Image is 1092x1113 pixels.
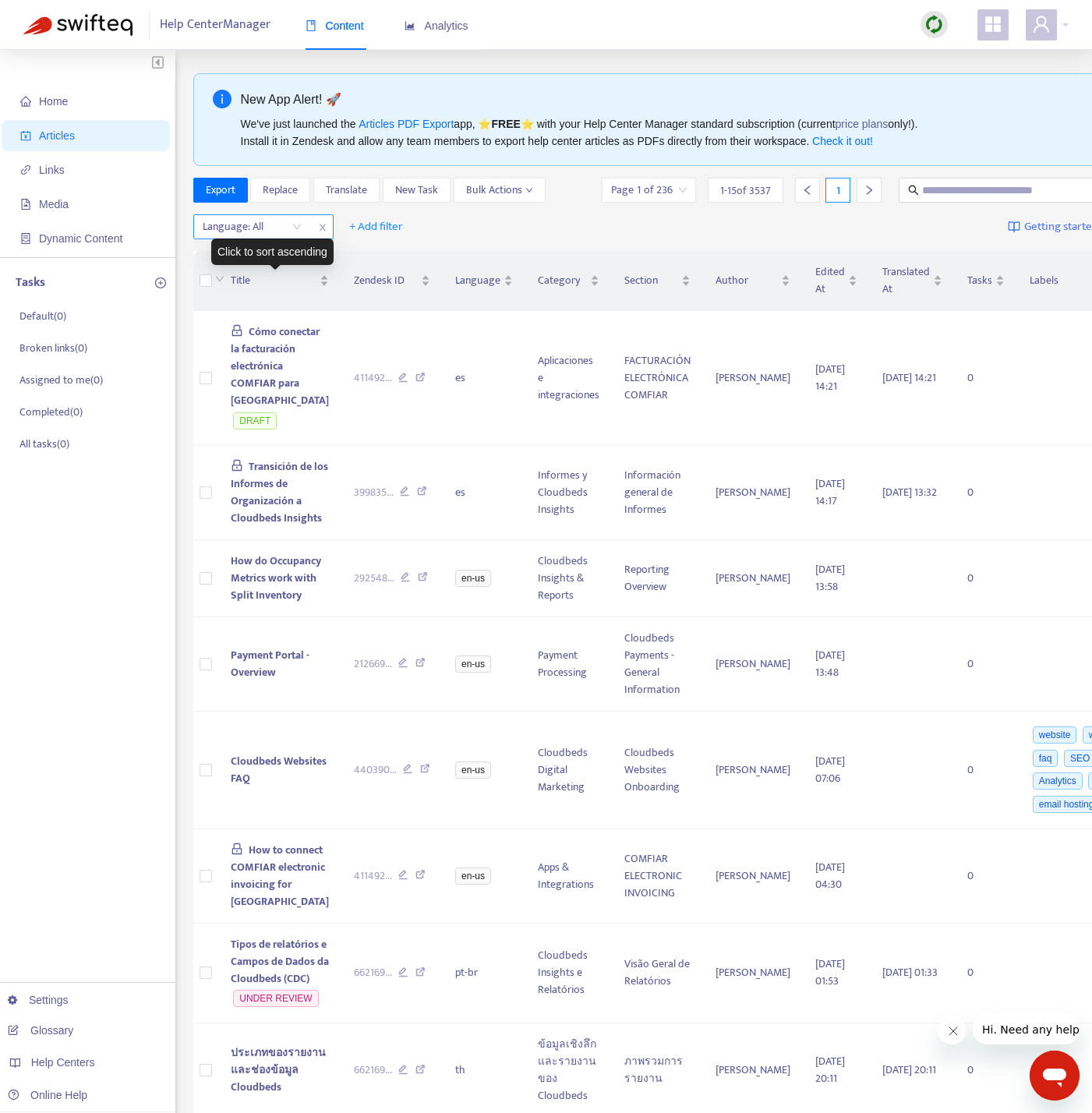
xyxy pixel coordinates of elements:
span: Translated At [882,263,930,298]
th: Category [525,251,612,311]
span: [DATE] 01:33 [882,963,938,981]
span: [DATE] 20:11 [815,1052,845,1087]
span: book [306,20,316,31]
span: + Add filter [349,217,403,236]
span: Export [206,182,235,199]
p: Default ( 0 ) [19,308,66,324]
span: Section [624,272,678,289]
span: en-us [455,867,491,885]
td: Visão Geral de Relatórios [612,924,703,1024]
td: Cloudbeds Insights & Reports [525,540,612,617]
span: lock [231,324,243,337]
span: en-us [455,570,491,587]
span: Home [39,95,68,108]
span: [DATE] 04:30 [815,858,845,893]
img: sync.dc5367851b00ba804db3.png [924,15,944,34]
img: Swifteq [23,14,133,36]
span: account-book [20,130,31,141]
td: Apps & Integrations [525,829,612,924]
span: 440390 ... [354,761,397,779]
th: Title [218,251,341,311]
span: 292548 ... [354,570,394,587]
span: [DATE] 01:53 [815,955,845,990]
span: DRAFT [233,412,277,429]
span: info-circle [213,90,231,108]
td: [PERSON_NAME] [703,540,803,617]
iframe: Button to launch messaging window [1030,1051,1080,1101]
span: Translate [326,182,367,199]
span: Links [39,164,65,176]
span: How to connect COMFIAR electronic invoicing for [GEOGRAPHIC_DATA] [231,841,329,910]
span: [DATE] 14:21 [882,369,936,387]
div: Click to sort ascending [211,238,334,265]
td: Aplicaciones e integraciones [525,311,612,446]
span: en-us [455,655,491,673]
button: New Task [383,178,451,203]
td: [PERSON_NAME] [703,829,803,924]
span: 411492 ... [354,867,392,885]
a: Glossary [8,1024,73,1037]
th: Language [443,251,525,311]
span: 662169 ... [354,964,392,981]
button: Bulk Actionsdown [454,178,546,203]
th: Edited At [803,251,870,311]
iframe: Close message [938,1016,967,1045]
span: en-us [455,761,491,779]
span: [DATE] 20:11 [882,1061,936,1079]
td: es [443,311,525,446]
span: home [20,96,31,107]
span: Zendesk ID [354,272,419,289]
button: Export [193,178,248,203]
span: down [525,186,533,194]
span: [DATE] 13:48 [815,646,845,681]
span: [DATE] 14:17 [815,475,845,510]
span: 662169 ... [354,1062,392,1079]
span: 212669 ... [354,655,392,673]
span: Cómo conectar la facturación electrónica COMFIAR para [GEOGRAPHIC_DATA] [231,323,329,409]
span: Title [231,272,316,289]
th: Author [703,251,803,311]
span: Analytics [1033,772,1083,790]
span: UNDER REVIEW [233,990,318,1007]
span: user [1032,15,1051,34]
td: pt-br [443,924,525,1024]
td: [PERSON_NAME] [703,712,803,829]
span: Author [716,272,778,289]
td: 0 [955,617,1017,712]
span: Analytics [405,19,468,32]
th: Zendesk ID [341,251,444,311]
td: Información general de Informes [612,446,703,540]
span: search [908,185,919,196]
span: Payment Portal - Overview [231,646,309,681]
b: FREE [491,118,520,130]
td: Informes y Cloudbeds Insights [525,446,612,540]
span: [DATE] 14:21 [815,360,845,395]
td: 0 [955,924,1017,1024]
span: container [20,233,31,244]
td: 0 [955,311,1017,446]
a: Settings [8,994,69,1006]
span: 399835 ... [354,484,394,501]
td: Cloudbeds Digital Marketing [525,712,612,829]
td: es [443,446,525,540]
span: right [864,185,875,196]
td: 0 [955,712,1017,829]
a: Check it out! [812,135,873,147]
p: Broken links ( 0 ) [19,340,87,356]
span: How do Occupancy Metrics work with Split Inventory [231,552,321,604]
span: close [313,218,333,237]
span: Help Center Manager [160,10,270,40]
span: lock [231,459,243,472]
span: link [20,164,31,175]
button: Translate [313,178,380,203]
span: area-chart [405,20,415,31]
span: [DATE] 13:58 [815,560,845,595]
span: appstore [984,15,1002,34]
div: 1 [825,178,850,203]
td: [PERSON_NAME] [703,446,803,540]
p: All tasks ( 0 ) [19,436,69,452]
span: Articles [39,129,75,142]
th: Tasks [955,251,1017,311]
span: ประเภทของรายงานและช่องข้อมูล Cloudbeds [231,1044,326,1096]
td: FACTURACIÓN ELECTRÓNICA COMFIAR [612,311,703,446]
